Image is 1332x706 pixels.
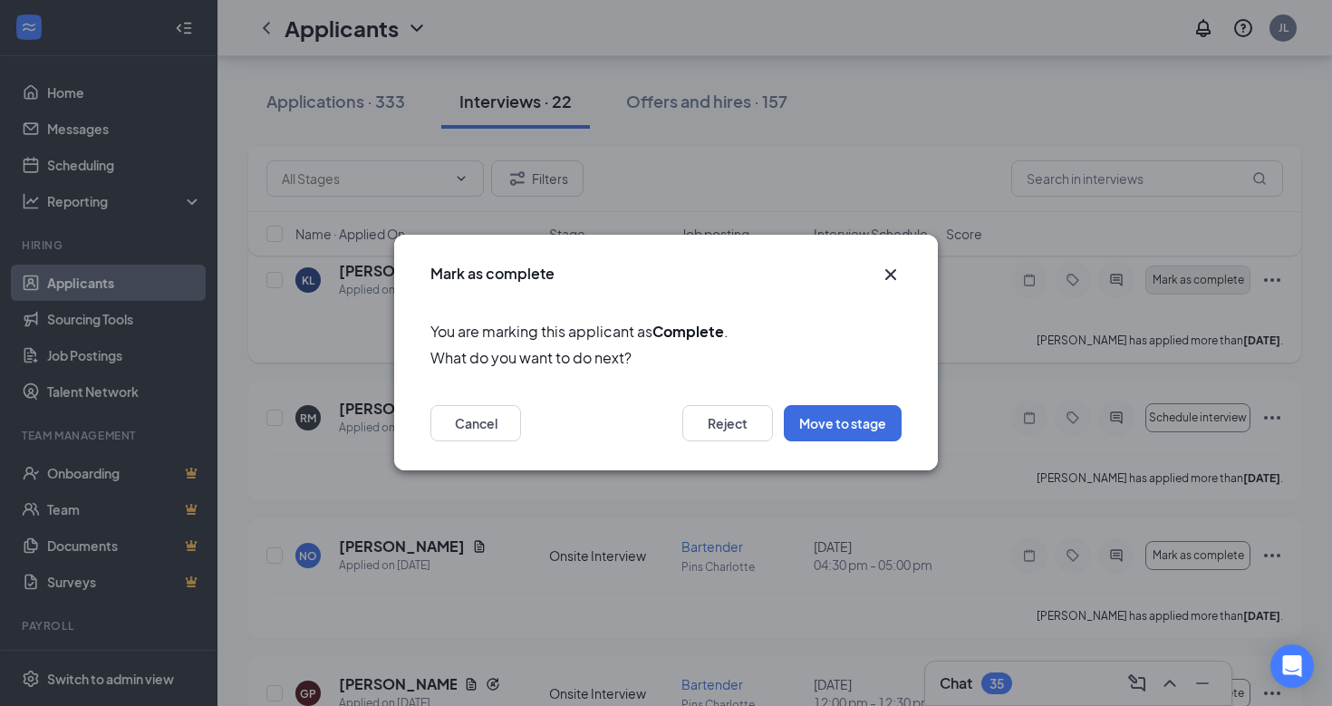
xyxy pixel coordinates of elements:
[430,320,902,343] span: You are marking this applicant as .
[430,264,555,284] h3: Mark as complete
[880,264,902,285] svg: Cross
[430,347,902,370] span: What do you want to do next?
[1270,644,1314,688] div: Open Intercom Messenger
[682,406,773,442] button: Reject
[652,322,724,341] b: Complete
[880,264,902,285] button: Close
[784,406,902,442] button: Move to stage
[430,406,521,442] button: Cancel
